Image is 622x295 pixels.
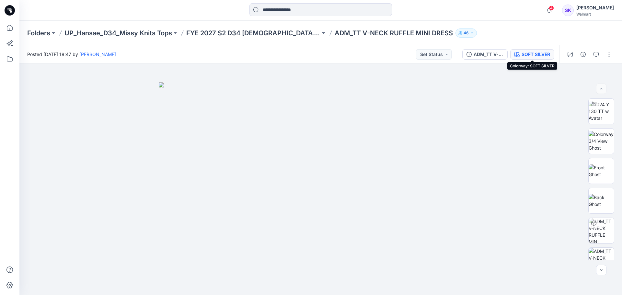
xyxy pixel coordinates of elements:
[335,28,453,38] p: ADM_TT V-NECK RUFFLE MINI DRESS
[589,218,614,243] img: ADM_TT V-NECK RUFFLE MINI DRESS SOFT SILVER
[589,131,614,151] img: Colorway 3/4 View Ghost
[589,194,614,208] img: Back Ghost
[64,28,172,38] a: UP_Hansae_D34_Missy Knits Tops
[462,49,508,60] button: ADM_TT V-NECK RUFFLE MINI DRESS_SLUB
[589,101,614,121] img: 2024 Y 130 TT w Avatar
[576,12,614,17] div: Walmart
[79,51,116,57] a: [PERSON_NAME]
[27,28,50,38] a: Folders
[589,248,614,273] img: ADM_TT V-NECK RUFFLE MINI DRESS insp
[27,51,116,58] span: Posted [DATE] 18:47 by
[186,28,320,38] a: FYE 2027 S2 D34 [DEMOGRAPHIC_DATA] Tops - Hansae
[464,29,469,37] p: 46
[562,5,574,16] div: SK
[455,28,477,38] button: 46
[522,51,550,58] div: SOFT SILVER
[549,6,554,11] span: 4
[578,49,588,60] button: Details
[576,4,614,12] div: [PERSON_NAME]
[589,164,614,178] img: Front Ghost
[474,51,503,58] div: ADM_TT V-NECK RUFFLE MINI DRESS_SLUB
[510,49,554,60] button: SOFT SILVER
